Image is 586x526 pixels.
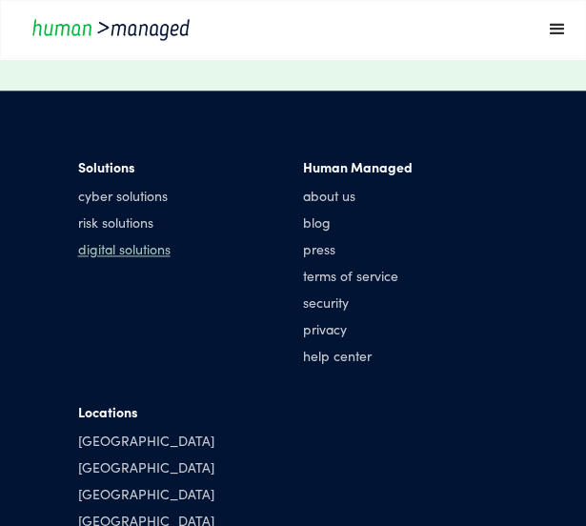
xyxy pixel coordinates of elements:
[303,319,413,338] a: privacy
[78,239,171,258] a: digital solutions
[303,346,413,365] a: help center
[303,212,413,232] a: blog
[303,293,413,312] a: security
[78,430,214,449] div: [GEOGRAPHIC_DATA]
[78,157,171,176] div: Solutions
[303,157,413,176] div: Human Managed
[303,239,413,258] a: press
[78,401,214,420] div: Locations
[78,212,171,232] a: risk solutions
[78,483,214,502] div: [GEOGRAPHIC_DATA]
[1,16,528,42] a: home
[78,186,171,205] a: cyber solutions
[303,186,413,205] a: about us
[78,456,214,475] div: [GEOGRAPHIC_DATA]
[303,266,413,285] a: terms of service
[528,1,585,58] div: menu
